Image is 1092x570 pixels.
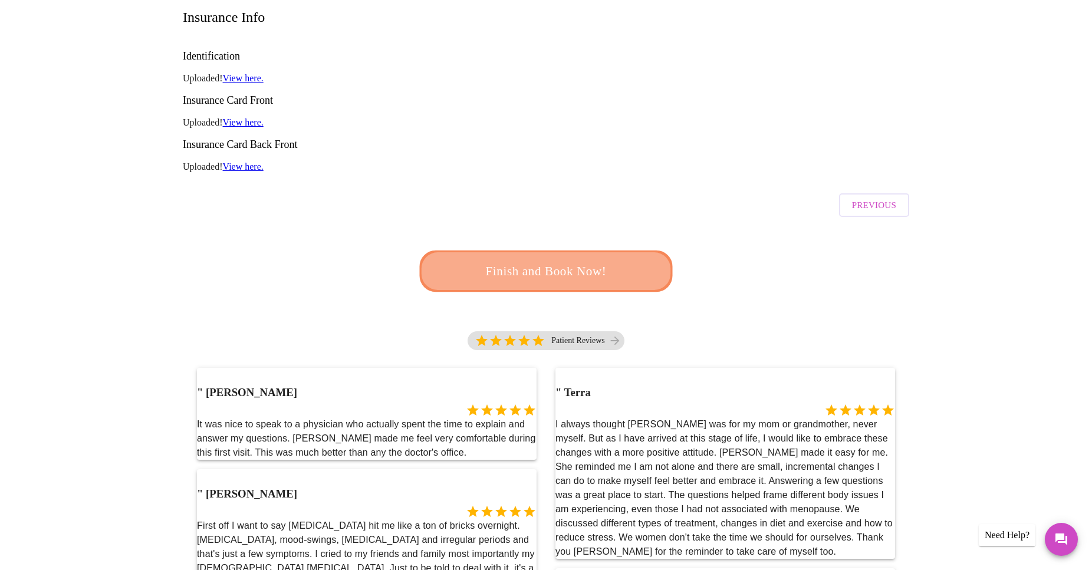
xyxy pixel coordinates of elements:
p: Uploaded! [183,162,909,172]
button: Previous [839,193,909,217]
a: 5 Stars Patient Reviews [468,331,624,356]
h3: Insurance Card Front [183,94,909,107]
button: Messages [1045,523,1078,556]
p: Uploaded! [183,117,909,128]
h3: Terra [555,386,591,399]
p: I always thought [PERSON_NAME] was for my mom or grandmother, never myself. But as I have arrived... [555,417,895,559]
span: " [197,487,203,500]
a: View here. [223,117,264,127]
a: View here. [223,162,264,172]
a: View here. [223,73,264,83]
div: 5 Stars Patient Reviews [468,331,624,350]
h3: [PERSON_NAME] [197,386,297,399]
span: " [197,386,203,398]
h3: Insurance Info [183,9,265,25]
h3: Identification [183,50,909,62]
span: Previous [852,197,896,213]
p: Patient Reviews [551,336,605,345]
p: It was nice to speak to a physician who actually spent the time to explain and answer my question... [197,417,537,460]
p: Uploaded! [183,73,909,84]
div: Need Help? [979,524,1035,546]
h3: Insurance Card Back Front [183,139,909,151]
span: Finish and Book Now! [437,261,655,282]
span: " [555,386,561,398]
h3: [PERSON_NAME] [197,487,297,500]
button: Finish and Book Now! [419,251,673,292]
